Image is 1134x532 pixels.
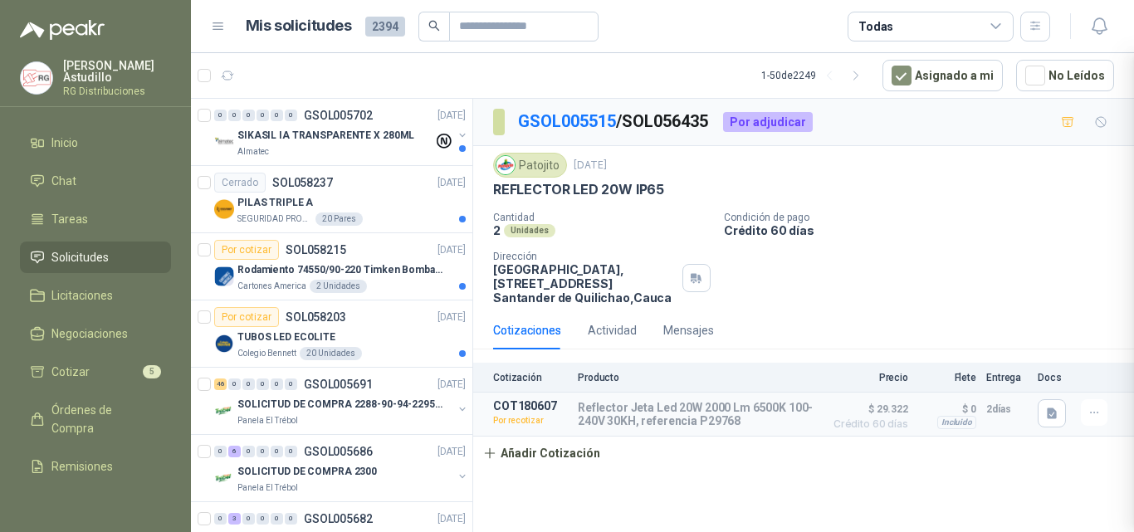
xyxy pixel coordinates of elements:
a: Chat [20,165,171,197]
a: Órdenes de Compra [20,394,171,444]
span: Solicitudes [51,248,109,266]
span: Remisiones [51,457,113,476]
a: Negociaciones [20,318,171,349]
a: Cotizar5 [20,356,171,388]
p: [PERSON_NAME] Astudillo [63,60,171,83]
h1: Mis solicitudes [246,14,352,38]
span: 5 [143,365,161,378]
div: Todas [858,17,893,36]
a: Licitaciones [20,280,171,311]
a: Remisiones [20,451,171,482]
span: Órdenes de Compra [51,401,155,437]
img: Company Logo [21,62,52,94]
a: Tareas [20,203,171,235]
span: Inicio [51,134,78,152]
span: Licitaciones [51,286,113,305]
span: Negociaciones [51,325,128,343]
span: search [428,20,440,32]
span: Chat [51,172,76,190]
a: Configuración [20,489,171,520]
span: 2394 [365,17,405,37]
p: RG Distribuciones [63,86,171,96]
img: Logo peakr [20,20,105,40]
a: Solicitudes [20,242,171,273]
span: Tareas [51,210,88,228]
a: Inicio [20,127,171,159]
span: Cotizar [51,363,90,381]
